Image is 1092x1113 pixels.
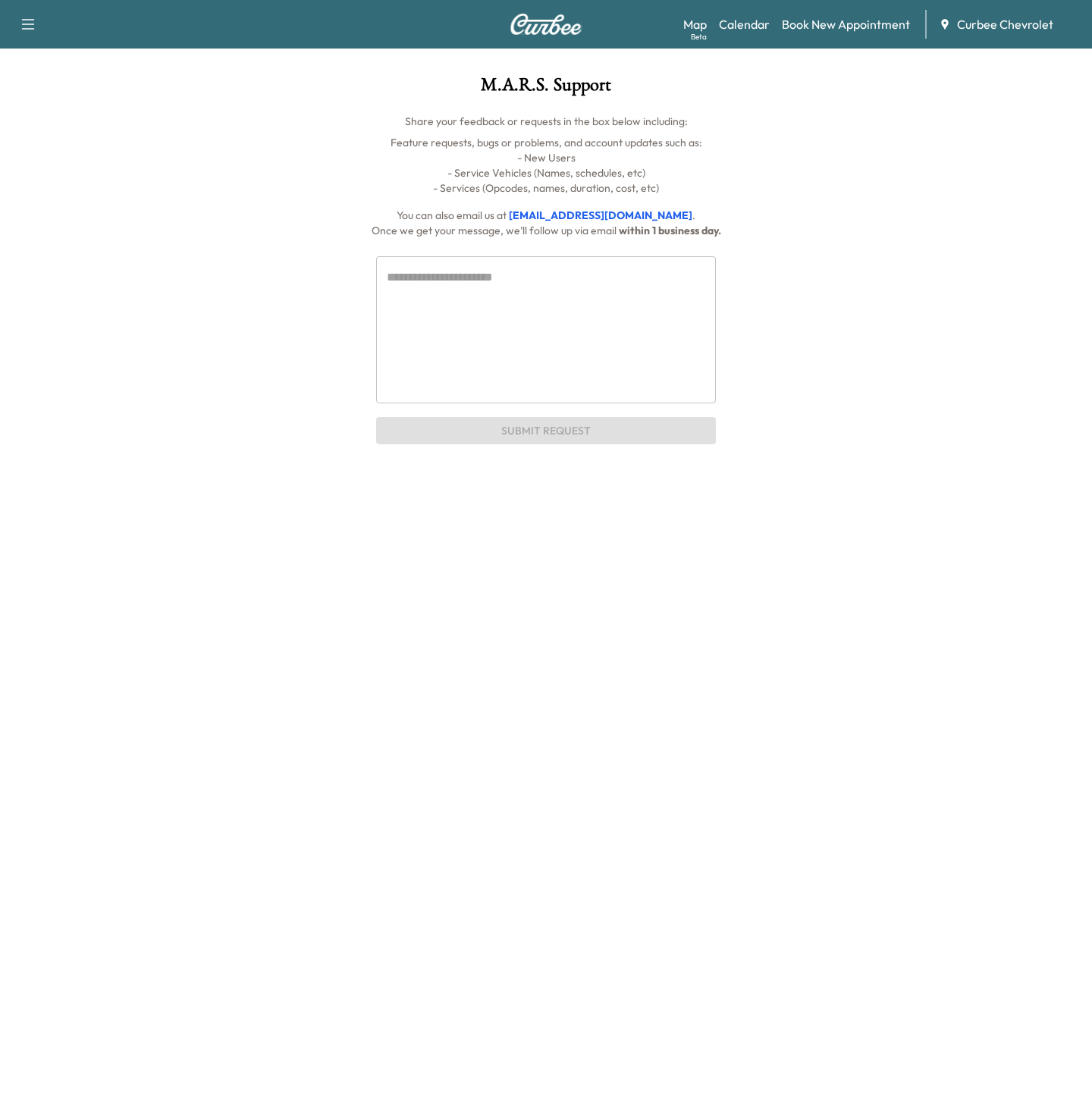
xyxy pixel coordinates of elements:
p: - Services (Opcodes, names, duration, cost, etc) [73,180,1019,196]
p: Once we get your message, we’ll follow up via email [73,223,1019,238]
span: Curbee Chevrolet [957,15,1053,33]
p: Share your feedback or requests in the box below including: [73,114,1019,129]
a: MapBeta [683,15,707,33]
a: [EMAIL_ADDRESS][DOMAIN_NAME] [509,208,692,222]
p: Feature requests, bugs or problems, and account updates such as: [73,135,1019,150]
h1: M.A.R.S. Support [73,76,1019,102]
span: within 1 business day. [619,224,721,237]
div: Beta [691,31,707,42]
p: - Service Vehicles (Names, schedules, etc) [73,165,1019,180]
a: Calendar [719,15,770,33]
p: - New Users [73,150,1019,165]
img: Curbee Logo [510,14,582,35]
p: You can also email us at . [73,208,1019,223]
a: Book New Appointment [782,15,910,33]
